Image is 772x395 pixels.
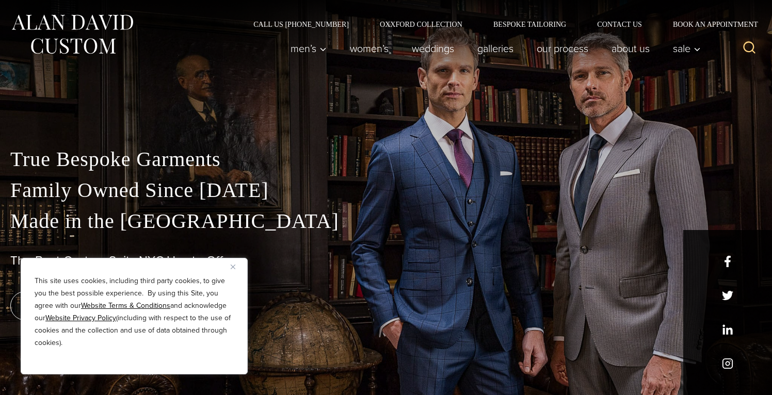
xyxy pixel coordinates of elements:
a: weddings [400,38,466,59]
a: Oxxford Collection [364,21,478,28]
a: Contact Us [582,21,657,28]
nav: Primary Navigation [279,38,706,59]
p: True Bespoke Garments Family Owned Since [DATE] Made in the [GEOGRAPHIC_DATA] [10,144,762,237]
a: Website Privacy Policy [45,312,116,323]
h1: The Best Custom Suits NYC Has to Offer [10,253,762,268]
a: Women’s [339,38,400,59]
a: About Us [600,38,662,59]
img: Alan David Custom [10,11,134,57]
span: Men’s [291,43,327,54]
button: View Search Form [737,36,762,61]
a: Book an Appointment [657,21,762,28]
button: Close [231,260,243,273]
a: book an appointment [10,291,155,320]
a: Galleries [466,38,525,59]
p: This site uses cookies, including third party cookies, to give you the best possible experience. ... [35,275,234,349]
a: Website Terms & Conditions [81,300,170,311]
a: Call Us [PHONE_NUMBER] [238,21,364,28]
a: Bespoke Tailoring [478,21,582,28]
nav: Secondary Navigation [238,21,762,28]
a: Our Process [525,38,600,59]
img: Close [231,265,235,269]
span: Sale [673,43,701,54]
